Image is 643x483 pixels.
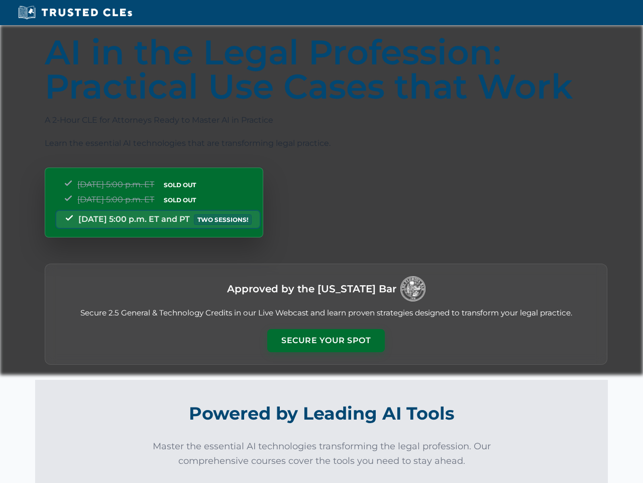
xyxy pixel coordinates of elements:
button: Secure Your Spot [267,329,385,352]
h1: AI in the Legal Profession: Practical Use Cases that Work [45,35,607,104]
span: SOLD OUT [160,180,199,190]
h2: Powered by Leading AI Tools [43,396,600,431]
p: Master the essential AI technologies transforming the legal profession. Our comprehensive courses... [146,439,497,468]
h3: Approved by the [US_STATE] Bar [227,280,396,298]
span: [DATE] 5:00 p.m. ET [77,180,154,189]
p: Learn the essential AI technologies that are transforming legal practice. [45,137,607,150]
img: Trusted CLEs [15,5,135,20]
img: Logo [400,276,425,301]
span: SOLD OUT [160,195,199,205]
p: Secure 2.5 General & Technology Credits in our Live Webcast and learn proven strategies designed ... [57,307,595,319]
span: [DATE] 5:00 p.m. ET [77,195,154,204]
p: A 2-Hour CLE for Attorneys Ready to Master AI in Practice [45,114,607,127]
